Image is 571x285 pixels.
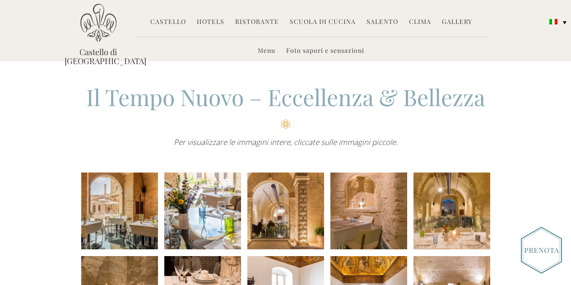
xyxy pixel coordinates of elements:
[80,4,116,42] img: Castello di Ugento
[290,17,356,28] a: Scuola di Cucina
[367,17,398,28] a: Salento
[174,137,398,147] em: Per visualizzare le immagini intere, cliccate sulle immagini piccole.
[521,227,562,274] img: Book_Button_Italian.png
[197,17,224,28] a: Hotels
[65,47,132,65] a: Castello di [GEOGRAPHIC_DATA]
[150,17,186,28] a: Castello
[549,19,557,24] img: Italiano
[442,17,472,28] a: Gallery
[409,17,431,28] a: Clima
[235,17,279,28] a: Ristorante
[286,46,364,56] a: Foto sapori e sensazioni
[258,46,275,56] a: Menu
[65,82,507,129] h2: Il Tempo Nuovo – Eccellenza & Bellezza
